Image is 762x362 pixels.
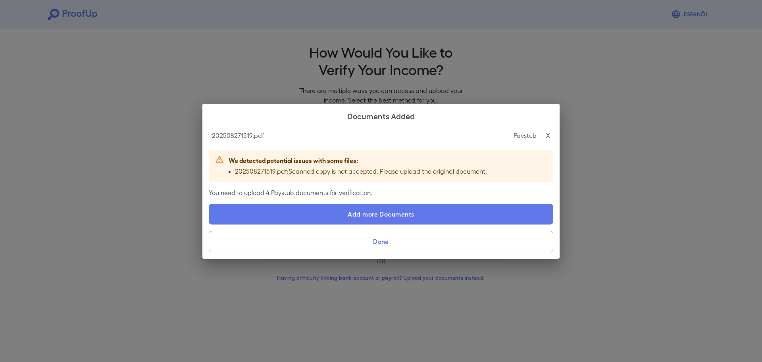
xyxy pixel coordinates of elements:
label: Add more Documents [209,204,553,225]
p: You need to upload 4 Paystub documents for verification. [209,188,553,197]
button: Done [209,231,553,252]
h2: Documents Added [202,104,560,128]
p: 202508271519.pdf : Scanned copy is not accepted. Please upload the original document. [235,166,487,176]
p: 202508271519.pdf [212,131,264,140]
p: X [546,131,550,140]
p: Paystub [514,131,537,140]
p: We detected potential issues with some files: [229,155,487,165]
